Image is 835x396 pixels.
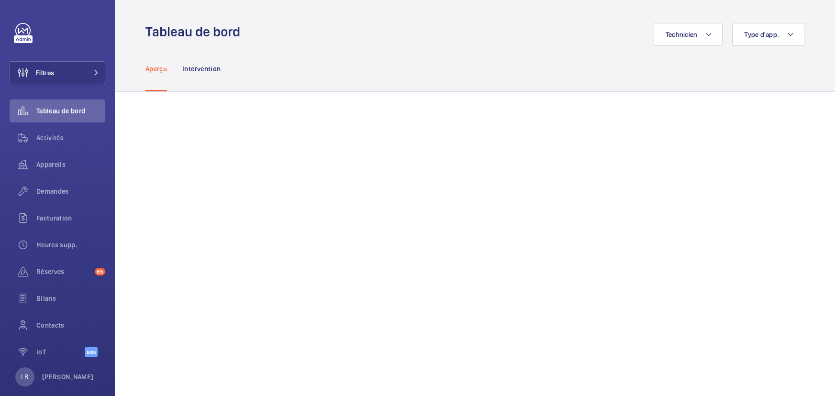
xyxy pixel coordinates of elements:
[36,294,105,303] span: Bilans
[36,267,91,276] span: Réserves
[666,31,698,38] span: Technicien
[732,23,804,46] button: Type d'app.
[36,160,105,169] span: Appareils
[36,187,105,196] span: Demandes
[36,68,54,77] span: Filtres
[36,213,105,223] span: Facturation
[36,106,105,116] span: Tableau de bord
[10,61,105,84] button: Filtres
[21,372,28,382] p: LB
[36,320,105,330] span: Contacts
[145,64,167,74] p: Aperçu
[744,31,779,38] span: Type d'app.
[36,133,105,143] span: Activités
[145,23,246,41] h1: Tableau de bord
[42,372,94,382] p: [PERSON_NAME]
[182,64,221,74] p: Intervention
[36,347,85,357] span: IoT
[85,347,98,357] span: Beta
[654,23,723,46] button: Technicien
[36,240,105,250] span: Heures supp.
[95,268,105,275] span: 65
